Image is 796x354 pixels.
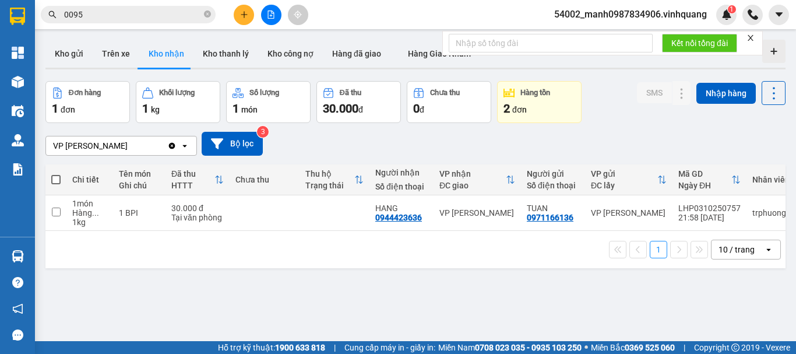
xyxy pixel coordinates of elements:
[139,40,193,68] button: Kho nhận
[439,208,515,218] div: VP [PERSON_NAME]
[662,34,737,52] button: Kết nối tổng đài
[12,105,24,117] img: warehouse-icon
[45,40,93,68] button: Kho gửi
[520,89,550,97] div: Hàng tồn
[119,208,160,218] div: 1 BPI
[358,105,363,114] span: đ
[193,40,258,68] button: Kho thanh lý
[72,199,107,208] div: 1 món
[407,81,491,123] button: Chưa thu0đ
[375,182,428,191] div: Số điện thoại
[323,40,390,68] button: Hàng đã giao
[625,343,675,352] strong: 0369 525 060
[678,213,741,222] div: 21:58 [DATE]
[92,208,99,218] span: ...
[240,10,248,19] span: plus
[249,89,279,97] div: Số lượng
[142,101,149,115] span: 1
[64,8,202,21] input: Tìm tên, số ĐT hoặc mã đơn
[61,105,75,114] span: đơn
[420,105,424,114] span: đ
[769,5,789,25] button: caret-down
[52,101,58,115] span: 1
[591,208,667,218] div: VP [PERSON_NAME]
[275,343,325,352] strong: 1900 633 818
[151,105,160,114] span: kg
[305,181,354,190] div: Trạng thái
[202,132,263,156] button: Bộ lọc
[439,169,506,178] div: VP nhận
[323,101,358,115] span: 30.000
[527,181,579,190] div: Số điện thoại
[218,341,325,354] span: Hỗ trợ kỹ thuật:
[294,10,302,19] span: aim
[288,5,308,25] button: aim
[12,163,24,176] img: solution-icon
[375,213,422,222] div: 0944423636
[748,9,758,20] img: phone-icon
[497,81,582,123] button: Hàng tồn2đơn
[204,10,211,17] span: close-circle
[731,344,739,352] span: copyright
[257,126,269,138] sup: 3
[503,101,510,115] span: 2
[449,34,653,52] input: Nhập số tổng đài
[72,208,107,218] div: Hàng thông thường
[746,34,755,42] span: close
[267,10,275,19] span: file-add
[233,101,239,115] span: 1
[12,47,24,59] img: dashboard-icon
[93,40,139,68] button: Trên xe
[439,181,506,190] div: ĐC giao
[12,277,23,288] span: question-circle
[305,169,354,178] div: Thu hộ
[12,330,23,341] span: message
[10,8,25,25] img: logo-vxr
[408,49,471,58] span: Hàng Giao Nhầm
[316,81,401,123] button: Đã thu30.000đ
[12,250,24,262] img: warehouse-icon
[180,141,189,150] svg: open
[375,204,428,213] div: HANG
[434,164,521,195] th: Toggle SortBy
[584,345,588,350] span: ⚪️
[764,245,773,254] svg: open
[235,175,294,184] div: Chưa thu
[375,168,428,177] div: Người nhận
[527,213,573,222] div: 0971166136
[585,164,672,195] th: Toggle SortBy
[53,140,128,152] div: VP [PERSON_NAME]
[165,164,230,195] th: Toggle SortBy
[171,213,224,222] div: Tại văn phòng
[774,9,784,20] span: caret-down
[475,343,582,352] strong: 0708 023 035 - 0935 103 250
[204,9,211,20] span: close-circle
[72,175,107,184] div: Chi tiết
[129,140,130,152] input: Selected VP Linh Đàm.
[430,89,460,97] div: Chưa thu
[721,9,732,20] img: icon-new-feature
[527,204,579,213] div: TUAN
[527,169,579,178] div: Người gửi
[413,101,420,115] span: 0
[591,169,657,178] div: VP gửi
[340,89,361,97] div: Đã thu
[241,105,258,114] span: món
[171,204,224,213] div: 30.000 đ
[69,89,101,97] div: Đơn hàng
[258,40,323,68] button: Kho công nợ
[167,141,177,150] svg: Clear value
[12,303,23,314] span: notification
[234,5,254,25] button: plus
[684,341,685,354] span: |
[637,82,672,103] button: SMS
[12,76,24,88] img: warehouse-icon
[12,134,24,146] img: warehouse-icon
[671,37,728,50] span: Kết nối tổng đài
[650,241,667,258] button: 1
[300,164,369,195] th: Toggle SortBy
[591,341,675,354] span: Miền Bắc
[730,5,734,13] span: 1
[119,169,160,178] div: Tên món
[438,341,582,354] span: Miền Nam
